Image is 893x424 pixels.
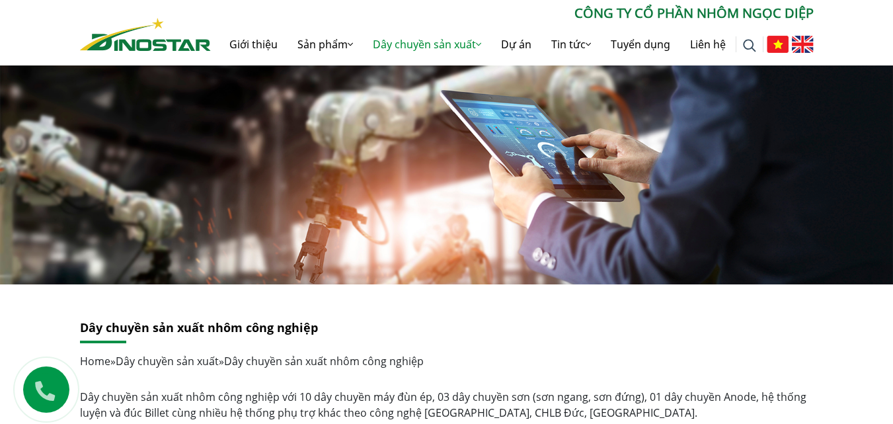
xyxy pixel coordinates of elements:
[224,354,424,368] span: Dây chuyền sản xuất nhôm công nghiệp
[680,23,736,65] a: Liên hệ
[792,36,814,53] img: English
[116,354,219,368] a: Dây chuyền sản xuất
[80,319,318,335] a: Dây chuyền sản xuất nhôm công nghiệp
[363,23,491,65] a: Dây chuyền sản xuất
[767,36,789,53] img: Tiếng Việt
[288,23,363,65] a: Sản phẩm
[80,354,424,368] span: » »
[80,354,110,368] a: Home
[219,23,288,65] a: Giới thiệu
[601,23,680,65] a: Tuyển dụng
[743,39,756,52] img: search
[541,23,601,65] a: Tin tức
[211,3,814,23] p: CÔNG TY CỔ PHẦN NHÔM NGỌC DIỆP
[80,389,814,421] p: Dây chuyền sản xuất nhôm công nghiệp với 10 dây chuyền máy đùn ép, 03 dây chuyền sơn (sơn ngang, ...
[80,18,211,51] img: Nhôm Dinostar
[491,23,541,65] a: Dự án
